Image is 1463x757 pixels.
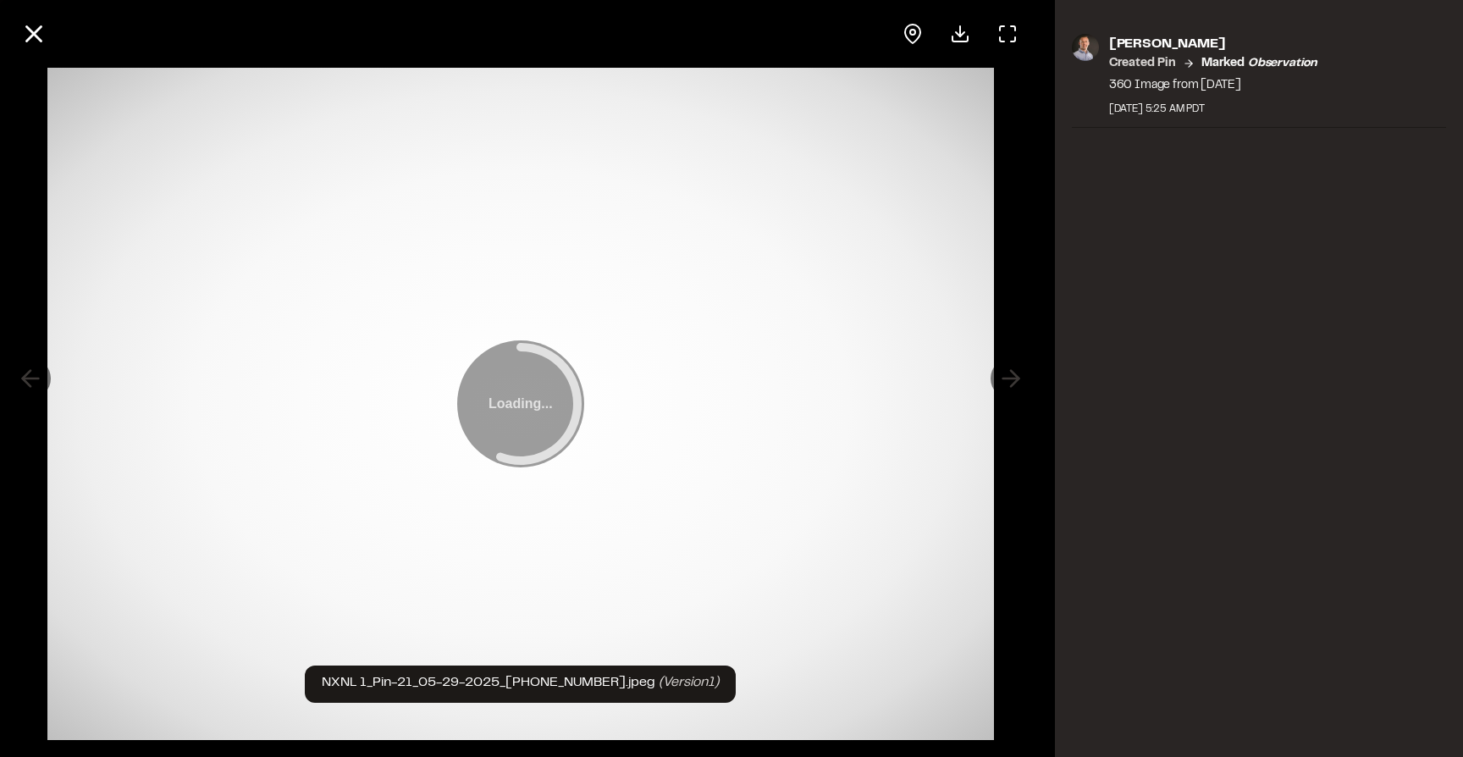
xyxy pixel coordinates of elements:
[1201,54,1317,73] p: Marked
[14,14,54,54] button: Close modal
[1248,58,1317,69] em: observation
[1109,54,1176,73] p: Created Pin
[1109,102,1317,117] div: [DATE] 5:25 AM PDT
[1109,76,1317,95] p: 360 Image from [DATE]
[892,14,933,54] div: View pin on map
[489,396,553,412] div: Loading...
[1109,34,1317,54] p: [PERSON_NAME]
[987,14,1028,54] button: Toggle Fullscreen
[1072,34,1099,61] img: photo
